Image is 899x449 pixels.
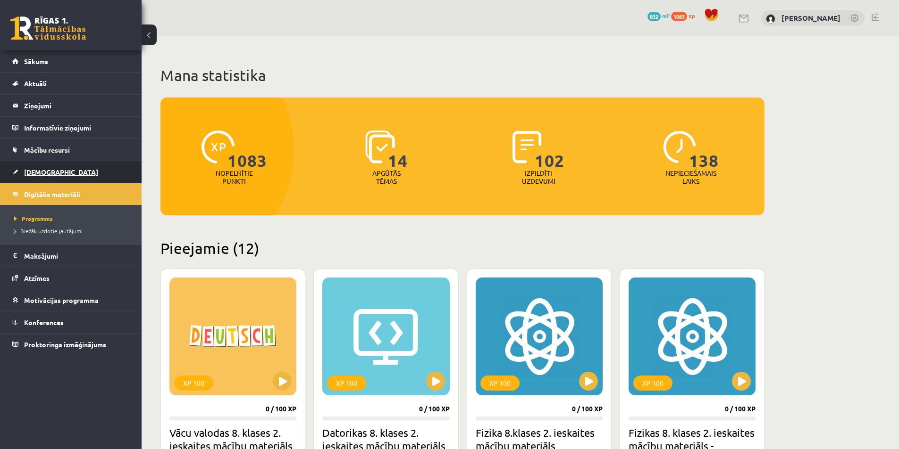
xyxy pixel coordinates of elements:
p: Nopelnītie punkti [216,169,253,185]
div: XP 100 [174,376,213,391]
p: Izpildīti uzdevumi [520,169,557,185]
img: Alise Dilevka [766,14,775,24]
span: Biežāk uzdotie jautājumi [14,227,83,235]
span: 1083 [671,12,687,21]
h1: Mana statistika [160,66,765,85]
img: icon-xp-0682a9bc20223a9ccc6f5883a126b849a74cddfe5390d2b41b4391c66f2066e7.svg [202,131,235,163]
a: [DEMOGRAPHIC_DATA] [12,161,130,183]
a: Maksājumi [12,245,130,267]
span: 14 [388,131,408,169]
a: Rīgas 1. Tālmācības vidusskola [10,16,86,40]
span: Motivācijas programma [24,296,99,304]
div: XP 100 [327,376,366,391]
div: XP 100 [633,376,672,391]
h2: Pieejamie (12) [160,239,765,257]
a: Sākums [12,50,130,72]
span: xp [689,12,695,19]
span: 102 [535,131,564,169]
span: Aktuāli [24,79,47,88]
img: icon-completed-tasks-ad58ae20a441b2904462921112bc710f1caf180af7a3daa7317a5a94f2d26646.svg [513,131,542,163]
a: Motivācijas programma [12,289,130,311]
span: Konferences [24,318,64,327]
a: Proktoringa izmēģinājums [12,334,130,355]
a: Mācību resursi [12,139,130,161]
a: Biežāk uzdotie jautājumi [14,227,132,235]
legend: Informatīvie ziņojumi [24,117,130,139]
img: icon-learned-topics-4a711ccc23c960034f471b6e78daf4a3bad4a20eaf4de84257b87e66633f6470.svg [365,131,395,163]
span: mP [662,12,670,19]
legend: Maksājumi [24,245,130,267]
div: XP 100 [480,376,520,391]
span: Programma [14,215,53,222]
a: Programma [14,214,132,223]
span: Sākums [24,57,48,65]
p: Nepieciešamais laiks [665,169,716,185]
a: Konferences [12,311,130,333]
a: [PERSON_NAME] [781,13,840,23]
img: icon-clock-7be60019b62300814b6bd22b8e044499b485619524d84068768e800edab66f18.svg [663,131,696,163]
span: Atzīmes [24,274,50,282]
span: [DEMOGRAPHIC_DATA] [24,168,98,176]
a: Aktuāli [12,73,130,94]
a: Ziņojumi [12,95,130,116]
legend: Ziņojumi [24,95,130,116]
span: 832 [647,12,661,21]
a: Informatīvie ziņojumi [12,117,130,139]
span: Mācību resursi [24,146,70,154]
span: Digitālie materiāli [24,190,80,198]
p: Apgūtās tēmas [368,169,405,185]
span: 138 [689,131,719,169]
a: Atzīmes [12,267,130,289]
span: Proktoringa izmēģinājums [24,340,106,349]
a: 1083 xp [671,12,699,19]
a: 832 mP [647,12,670,19]
a: Digitālie materiāli [12,183,130,205]
span: 1083 [227,131,267,169]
